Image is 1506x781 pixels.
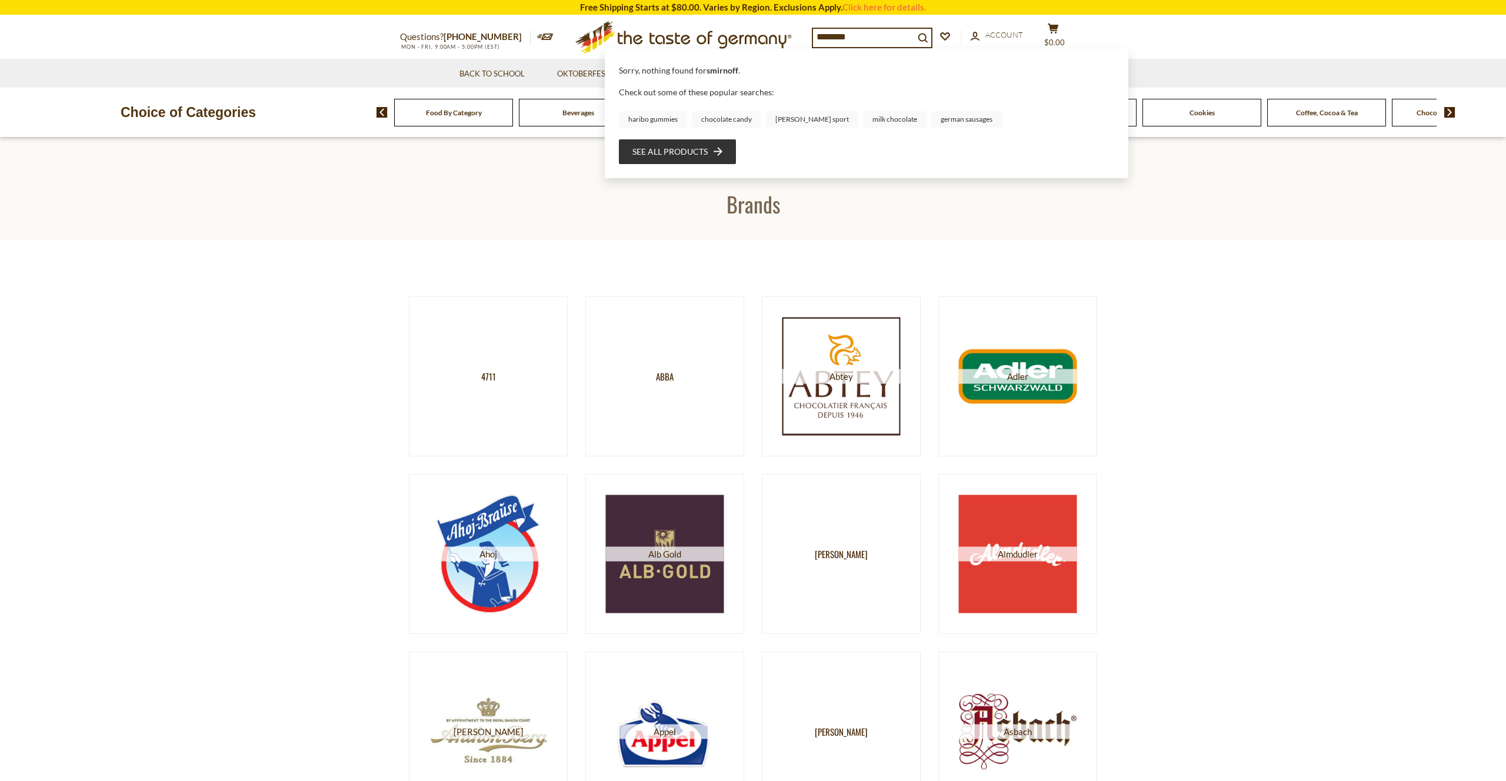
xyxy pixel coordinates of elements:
a: Abtey [762,296,921,456]
button: $0.00 [1035,23,1071,52]
span: Appel [606,725,724,739]
p: Questions? [400,29,531,45]
a: german sausages [931,111,1002,128]
div: Check out some of these popular searches: [619,85,1114,127]
img: Ahoj [429,495,548,613]
a: Almdudler [938,474,1097,634]
span: Asbach [959,725,1077,739]
span: [PERSON_NAME] [815,725,868,739]
a: Coffee, Cocoa & Tea [1296,108,1358,117]
a: Cookies [1190,108,1215,117]
img: Almdudler [959,495,1077,613]
a: Beverages [562,108,594,117]
a: Abba [585,296,744,456]
span: Alb Gold [606,547,724,562]
div: Instant Search Results [605,49,1128,178]
a: Account [971,29,1023,42]
img: previous arrow [376,107,388,118]
span: 4711 [481,369,496,384]
span: Abba [656,369,674,384]
span: $0.00 [1044,38,1065,47]
span: Adler [959,369,1077,384]
b: smirnoff [707,65,738,75]
img: Alb Gold [606,495,724,613]
img: next arrow [1444,107,1455,118]
a: [PHONE_NUMBER] [444,31,522,42]
span: [PERSON_NAME] [815,547,868,562]
span: [PERSON_NAME] [429,725,548,739]
a: Food By Category [426,108,482,117]
a: Click here for details. [842,2,926,12]
span: Ahoj [429,547,548,562]
a: Oktoberfest [557,68,618,81]
a: haribo gummies [619,111,687,128]
a: Chocolate & Marzipan [1417,108,1487,117]
img: Adler [959,318,1077,436]
span: MON - FRI, 9:00AM - 5:00PM (EST) [400,44,500,50]
a: Adler [938,296,1097,456]
a: Ahoj [409,474,568,634]
span: Almdudler [959,547,1077,562]
a: [PERSON_NAME] sport [766,111,858,128]
a: milk chocolate [863,111,927,128]
img: Abtey [782,318,901,436]
a: 4711 [409,296,568,456]
a: chocolate candy [692,111,761,128]
a: See all products [632,145,722,158]
span: Abtey [782,369,901,384]
span: Brands [727,188,780,219]
a: Back to School [459,68,525,81]
span: Account [985,30,1023,39]
div: Sorry, nothing found for . [619,65,1114,85]
a: Alb Gold [585,474,744,634]
a: [PERSON_NAME] [762,474,921,634]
